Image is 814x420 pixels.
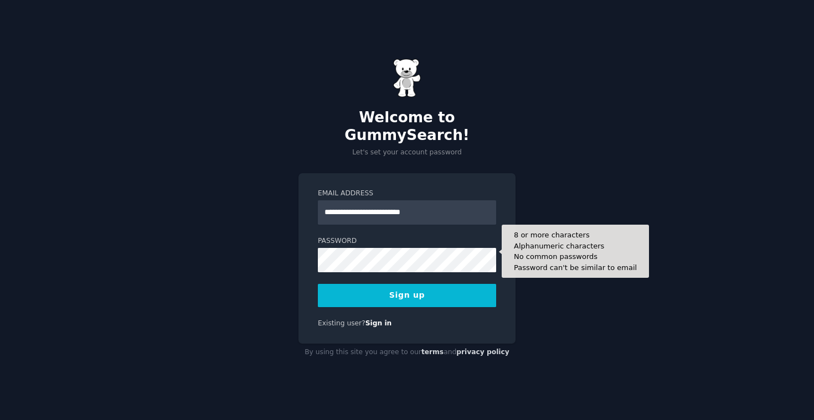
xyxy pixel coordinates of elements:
[318,236,496,246] label: Password
[318,284,496,307] button: Sign up
[365,319,392,327] a: Sign in
[298,344,516,361] div: By using this site you agree to our and
[298,148,516,158] p: Let's set your account password
[393,59,421,97] img: Gummy Bear
[456,348,509,356] a: privacy policy
[421,348,444,356] a: terms
[318,319,365,327] span: Existing user?
[318,189,496,199] label: Email Address
[298,109,516,144] h2: Welcome to GummySearch!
